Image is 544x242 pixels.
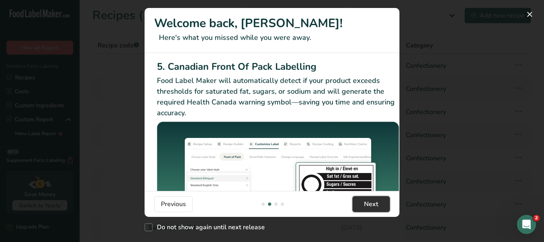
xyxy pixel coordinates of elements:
p: Here's what you missed while you were away. [154,32,390,43]
span: 2 [533,215,540,221]
img: Canadian Front Of Pack Labelling [157,122,399,213]
button: Previous [154,196,193,212]
iframe: Intercom live chat [517,215,536,234]
p: Food Label Maker will automatically detect if your product exceeds thresholds for saturated fat, ... [157,75,399,118]
h1: Welcome back, [PERSON_NAME]! [154,14,390,32]
span: Previous [161,199,186,209]
button: Next [352,196,390,212]
span: Next [364,199,378,209]
span: Do not show again until next release [153,223,265,231]
h2: 5. Canadian Front Of Pack Labelling [157,59,399,74]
